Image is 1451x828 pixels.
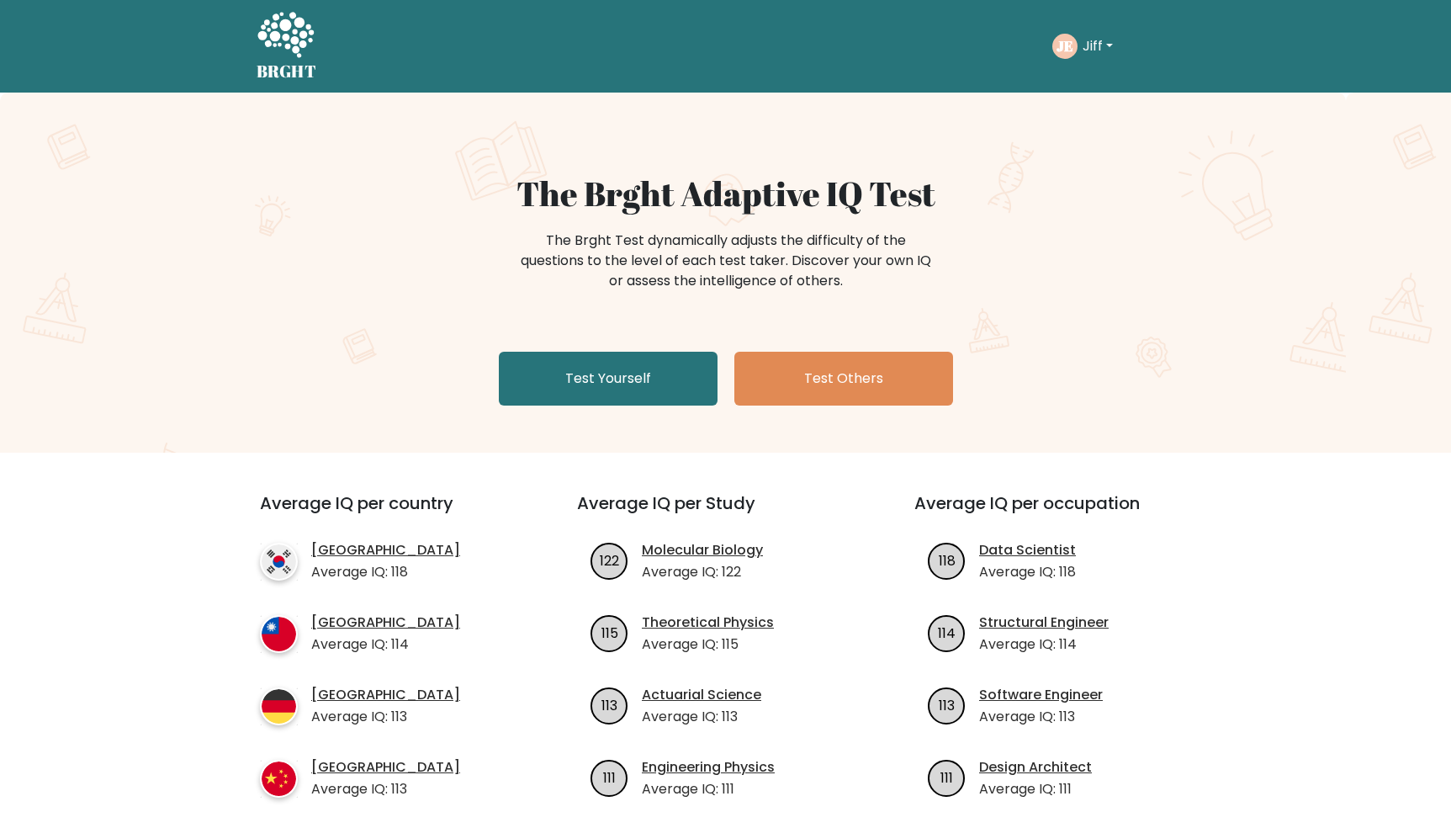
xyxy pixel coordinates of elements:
a: Theoretical Physics [642,613,774,633]
p: Average IQ: 115 [642,634,774,655]
img: country [260,543,298,581]
a: Design Architect [979,757,1092,778]
text: 122 [600,550,619,570]
a: [GEOGRAPHIC_DATA] [311,757,460,778]
a: [GEOGRAPHIC_DATA] [311,540,460,560]
p: Average IQ: 122 [642,562,763,582]
h5: BRGHT [257,61,317,82]
h3: Average IQ per Study [577,493,874,533]
h3: Average IQ per occupation [914,493,1211,533]
a: [GEOGRAPHIC_DATA] [311,613,460,633]
text: JE [1056,36,1073,56]
a: Structural Engineer [979,613,1109,633]
text: 111 [940,767,953,787]
img: country [260,687,298,725]
text: 111 [603,767,616,787]
a: BRGHT [257,7,317,86]
a: Software Engineer [979,685,1103,705]
p: Average IQ: 113 [979,707,1103,727]
p: Average IQ: 114 [979,634,1109,655]
p: Average IQ: 111 [642,779,775,799]
p: Average IQ: 113 [311,707,460,727]
p: Average IQ: 111 [979,779,1092,799]
a: Test Yourself [499,352,718,406]
a: Data Scientist [979,540,1076,560]
text: 113 [601,695,617,714]
a: Test Others [734,352,953,406]
div: The Brght Test dynamically adjusts the difficulty of the questions to the level of each test take... [516,231,936,291]
text: 114 [938,623,956,642]
p: Average IQ: 118 [979,562,1076,582]
a: [GEOGRAPHIC_DATA] [311,685,460,705]
p: Average IQ: 113 [311,779,460,799]
text: 115 [601,623,618,642]
button: Jiff [1078,35,1118,57]
h1: The Brght Adaptive IQ Test [315,173,1136,214]
text: 113 [939,695,955,714]
a: Actuarial Science [642,685,761,705]
p: Average IQ: 114 [311,634,460,655]
a: Engineering Physics [642,757,775,778]
p: Average IQ: 118 [311,562,460,582]
p: Average IQ: 113 [642,707,761,727]
h3: Average IQ per country [260,493,516,533]
img: country [260,615,298,653]
text: 118 [939,550,956,570]
a: Molecular Biology [642,540,763,560]
img: country [260,760,298,798]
